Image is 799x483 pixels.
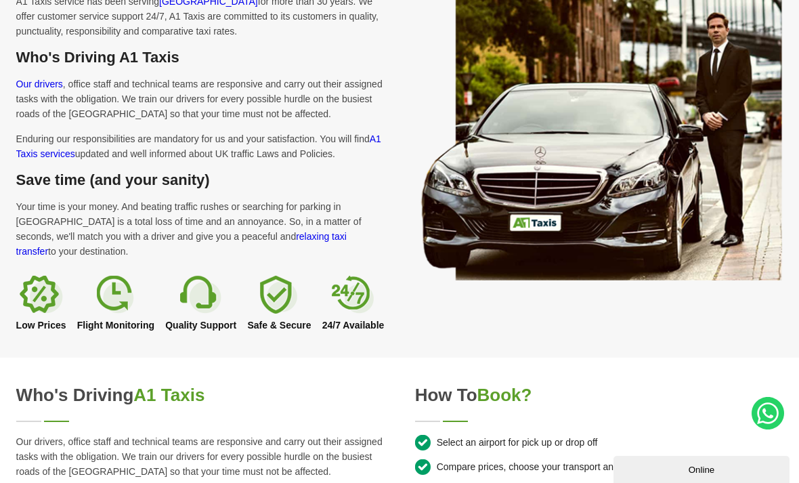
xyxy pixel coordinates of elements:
[16,131,385,161] p: Enduring our responsibilities are mandatory for us and your satisfaction. You will find updated a...
[247,320,311,331] h3: Safe & Secure
[415,459,783,475] li: Compare prices, choose your transport and book
[415,385,783,406] h2: How to
[179,276,223,314] img: Quality Support
[16,385,385,406] h2: Who's Driving
[613,453,792,483] iframe: chat widget
[477,385,532,405] span: Book?
[16,171,385,189] h3: Save time (and your sanity)
[77,320,154,331] h3: Flight Monitoring
[322,320,385,331] h3: 24/7 Available
[16,79,63,89] a: Our drivers
[16,199,385,259] p: Your time is your money. And beating traffic rushes or searching for parking in [GEOGRAPHIC_DATA]...
[16,320,66,331] h3: Low Prices
[257,276,301,314] img: Safe & Secure
[415,434,783,450] li: Select an airport for pick up or drop off
[165,320,236,331] h3: Quality Support
[94,276,137,314] img: Flight Monitoring
[16,49,385,66] h3: Who's Driving A1 Taxis
[16,133,381,159] a: A1 Taxis services
[133,385,204,405] span: A1 Taxis
[16,77,385,121] p: , office staff and technical teams are responsive and carry out their assigned tasks with the obl...
[16,434,385,479] p: Our drivers, office staff and technical teams are responsive and carry out their assigned tasks w...
[332,276,375,314] img: 24/7 Available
